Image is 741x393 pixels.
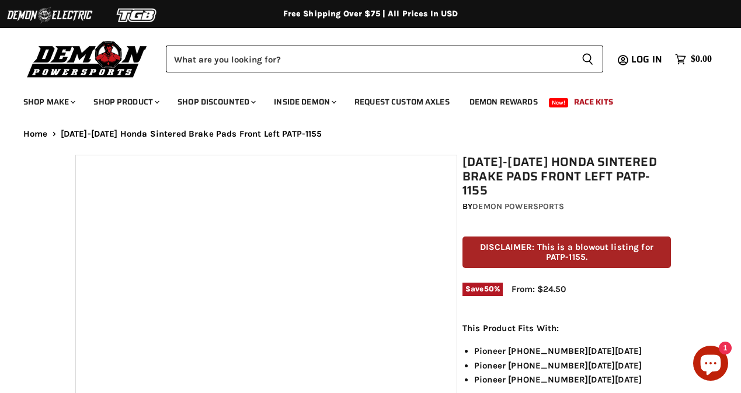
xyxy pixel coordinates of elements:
[474,344,671,358] li: Pioneer [PHONE_NUMBER][DATE][DATE]
[462,200,671,213] div: by
[512,284,566,294] span: From: $24.50
[265,90,343,114] a: Inside Demon
[462,237,671,269] p: DISCLAIMER: This is a blowout listing for PATP-1155.
[93,4,181,26] img: TGB Logo 2
[462,321,671,335] p: This Product Fits With:
[474,373,671,387] li: Pioneer [PHONE_NUMBER][DATE][DATE]
[346,90,458,114] a: Request Custom Axles
[169,90,263,114] a: Shop Discounted
[166,46,603,72] form: Product
[23,129,48,139] a: Home
[85,90,166,114] a: Shop Product
[15,85,709,114] ul: Main menu
[462,155,671,198] h1: [DATE]-[DATE] Honda Sintered Brake Pads Front Left PATP-1155
[565,90,622,114] a: Race Kits
[549,98,569,107] span: New!
[626,54,669,65] a: Log in
[690,346,732,384] inbox-online-store-chat: Shopify online store chat
[472,201,563,211] a: Demon Powersports
[474,359,671,373] li: Pioneer [PHONE_NUMBER][DATE][DATE]
[61,129,322,139] span: [DATE]-[DATE] Honda Sintered Brake Pads Front Left PATP-1155
[461,90,547,114] a: Demon Rewards
[669,51,718,68] a: $0.00
[15,90,82,114] a: Shop Make
[484,284,494,293] span: 50
[462,283,503,295] span: Save %
[166,46,572,72] input: Search
[6,4,93,26] img: Demon Electric Logo 2
[23,38,151,79] img: Demon Powersports
[691,54,712,65] span: $0.00
[631,52,662,67] span: Log in
[572,46,603,72] button: Search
